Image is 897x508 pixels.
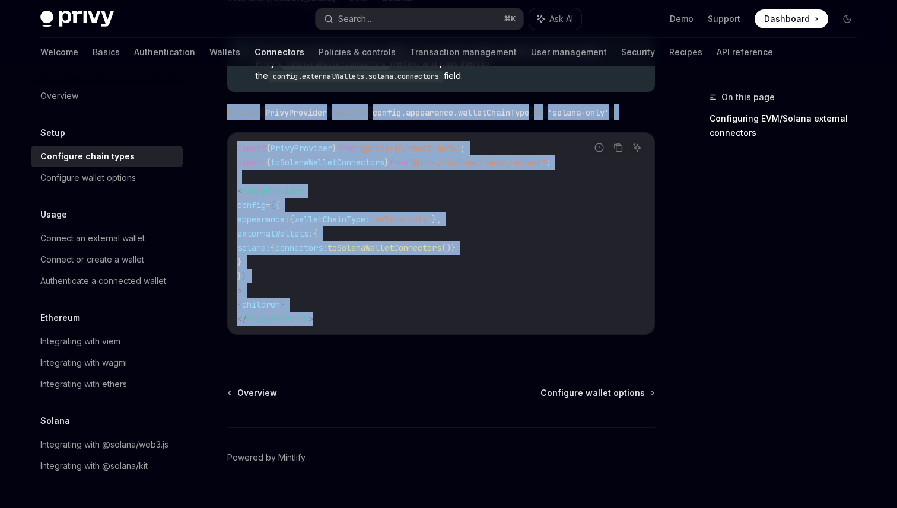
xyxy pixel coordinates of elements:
[40,356,127,370] div: Integrating with wagmi
[543,106,614,119] code: 'solana-only'
[237,257,242,267] span: }
[370,214,432,225] span: 'solana-only'
[242,299,280,310] span: children
[237,200,266,210] span: config
[540,387,645,399] span: Configure wallet options
[408,157,546,168] span: "@privy-io/react-auth/solana"
[31,167,183,188] a: Configure wallet options
[237,299,242,310] span: {
[327,242,441,253] span: toSolanaWalletConnectors
[764,13,810,25] span: Dashboard
[708,13,740,25] a: Support
[31,85,183,107] a: Overview
[531,38,607,66] a: User management
[260,106,332,119] code: PrivyProvider
[255,38,304,66] a: Connectors
[669,38,702,66] a: Recipes
[271,242,275,253] span: {
[40,414,70,428] h5: Solana
[40,377,127,391] div: Integrating with ethers
[227,452,306,464] a: Powered by Mintlify
[670,13,694,25] a: Demo
[40,437,168,452] div: Integrating with @solana/web3.js
[410,38,517,66] a: Transaction management
[40,253,144,267] div: Connect or create a wallet
[31,455,183,477] a: Integrating with @solana/kit
[275,242,327,253] span: connectors:
[31,249,183,270] a: Connect or create a wallet
[40,89,78,103] div: Overview
[40,274,166,288] div: Authenticate a connected wallet
[266,200,271,210] span: =
[237,242,271,253] span: solana:
[237,143,266,154] span: import
[610,140,626,155] button: Copy the contents from the code block
[540,387,654,399] a: Configure wallet options
[242,186,304,196] span: PrivyProvider
[31,352,183,373] a: Integrating with wagmi
[271,157,384,168] span: toSolanaWalletConnectors
[332,143,337,154] span: }
[31,434,183,455] a: Integrating with @solana/web3.js
[432,214,441,225] span: },
[40,207,67,222] h5: Usage
[710,109,866,142] a: Configuring EVM/Solana external connectors
[134,38,195,66] a: Authentication
[31,228,183,249] a: Connect an external wallet
[549,13,573,25] span: Ask AI
[40,126,65,140] h5: Setup
[755,9,828,28] a: Dashboard
[31,146,183,167] a: Configure chain types
[591,140,607,155] button: Report incorrect code
[31,373,183,395] a: Integrating with ethers
[209,38,240,66] a: Wallets
[237,228,313,239] span: externalWallets:
[266,157,271,168] span: {
[271,200,275,210] span: {
[313,228,318,239] span: {
[384,157,389,168] span: }
[40,38,78,66] a: Welcome
[266,143,271,154] span: {
[40,149,135,164] div: Configure chain types
[441,242,456,253] span: ()}
[40,311,80,325] h5: Ethereum
[237,157,266,168] span: import
[368,106,534,119] code: config.appearance.walletChainType
[228,387,277,399] a: Overview
[717,38,773,66] a: API reference
[242,271,247,282] span: }
[280,299,285,310] span: }
[356,143,460,154] span: '@privy-io/react-auth'
[237,186,242,196] span: <
[237,314,247,324] span: </
[338,12,371,26] div: Search...
[31,270,183,292] a: Authenticate a connected wallet
[40,334,120,349] div: Integrating with viem
[31,331,183,352] a: Integrating with viem
[40,171,136,185] div: Configure wallet options
[271,143,332,154] span: PrivyProvider
[529,8,581,30] button: Ask AI
[319,38,396,66] a: Policies & controls
[389,157,408,168] span: from
[546,157,551,168] span: ;
[237,387,277,399] span: Overview
[275,200,280,210] span: {
[40,459,148,473] div: Integrating with @solana/kit
[308,314,313,324] span: >
[237,214,290,225] span: appearance:
[290,214,294,225] span: {
[337,143,356,154] span: from
[247,314,308,324] span: PrivyProvider
[721,90,775,104] span: On this page
[294,214,370,225] span: walletChainType:
[40,11,114,27] img: dark logo
[460,143,465,154] span: ;
[316,8,523,30] button: Search...⌘K
[504,14,516,24] span: ⌘ K
[268,71,444,82] code: config.externalWallets.solana.connectors
[93,38,120,66] a: Basics
[629,140,645,155] button: Ask AI
[621,38,655,66] a: Security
